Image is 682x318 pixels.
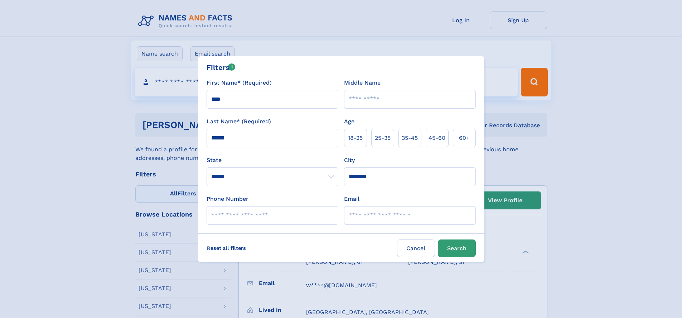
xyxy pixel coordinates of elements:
label: First Name* (Required) [207,79,272,87]
label: Email [344,195,359,203]
div: Filters [207,62,236,73]
label: Phone Number [207,195,248,203]
label: State [207,156,338,165]
span: 60+ [459,134,470,142]
label: Age [344,117,354,126]
label: Last Name* (Required) [207,117,271,126]
label: City [344,156,355,165]
span: 25‑35 [375,134,391,142]
label: Middle Name [344,79,381,87]
label: Reset all filters [202,239,251,257]
span: 18‑25 [348,134,363,142]
span: 35‑45 [402,134,418,142]
button: Search [438,239,476,257]
label: Cancel [397,239,435,257]
span: 45‑60 [429,134,445,142]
